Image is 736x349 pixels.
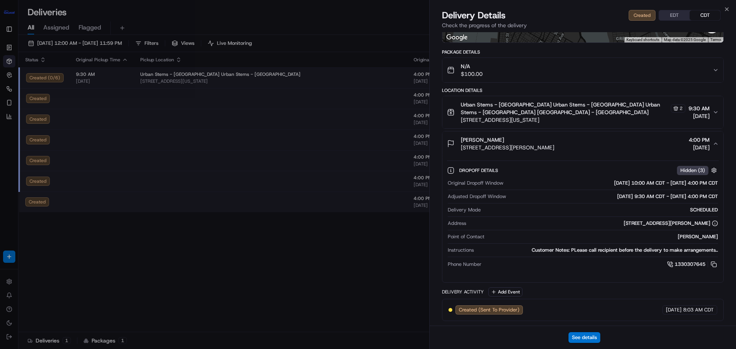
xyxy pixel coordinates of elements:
img: Nash [8,8,23,23]
a: 1330307645 [667,260,718,269]
span: [STREET_ADDRESS][US_STATE] [461,116,685,124]
span: N/A [461,62,483,70]
div: Package Details [442,49,724,55]
div: [PERSON_NAME][STREET_ADDRESS][PERSON_NAME]4:00 PM[DATE] [442,156,723,282]
span: Phone Number [448,261,481,268]
span: • [64,139,66,146]
p: Check the progress of the delivery [442,21,724,29]
span: [DATE] [689,144,710,151]
span: Dropoff Details [459,167,499,174]
p: Welcome 👋 [8,31,140,43]
div: Location Details [442,87,724,93]
span: 1330307645 [675,261,705,268]
span: [PERSON_NAME] [461,136,504,144]
span: • [64,119,66,125]
span: [DATE] [68,139,84,146]
button: Keyboard shortcuts [626,37,659,43]
img: 1736555255976-a54dd68f-1ca7-489b-9aae-adbdc363a1c4 [15,119,21,125]
div: [PERSON_NAME] [488,233,718,240]
a: 💻API Documentation [62,168,126,182]
a: 📗Knowledge Base [5,168,62,182]
img: Google [444,33,470,43]
div: [STREET_ADDRESS][PERSON_NAME] [624,220,718,227]
div: We're available if you need us! [34,81,105,87]
button: EDT [659,10,690,20]
span: Pylon [76,190,93,196]
div: Start new chat [34,73,126,81]
span: Hidden ( 3 ) [680,167,705,174]
span: Point of Contact [448,233,485,240]
img: 1736555255976-a54dd68f-1ca7-489b-9aae-adbdc363a1c4 [8,73,21,87]
div: [DATE] 9:30 AM CDT - [DATE] 4:00 PM CDT [509,193,718,200]
span: 2 [680,105,683,111]
span: [STREET_ADDRESS][PERSON_NAME] [461,144,554,151]
span: Address [448,220,466,227]
span: [DATE] [68,119,84,125]
div: 💻 [65,172,71,178]
span: Original Dropoff Window [448,180,503,187]
button: Hidden (3) [677,165,719,175]
span: API Documentation [72,171,123,179]
span: Delivery Details [442,9,506,21]
button: Start new chat [130,75,140,85]
div: Past conversations [8,100,51,106]
span: [PERSON_NAME] [24,139,62,146]
a: Terms (opens in new tab) [710,38,721,42]
button: [PERSON_NAME][STREET_ADDRESS][PERSON_NAME]4:00 PM[DATE] [442,131,723,156]
button: Add Event [488,287,522,297]
span: [DATE] [688,112,710,120]
button: CDT [690,10,720,20]
span: Urban Stems - [GEOGRAPHIC_DATA] Urban Stems - [GEOGRAPHIC_DATA] Urban Stems - [GEOGRAPHIC_DATA] [... [461,101,669,116]
span: Knowledge Base [15,171,59,179]
span: Created (Sent To Provider) [459,306,519,313]
button: See details [568,332,600,343]
span: [DATE] [666,306,682,313]
a: Open this area in Google Maps (opens a new window) [444,33,470,43]
span: Delivery Mode [448,206,481,213]
span: Adjusted Dropoff Window [448,193,506,200]
div: 📗 [8,172,14,178]
div: [DATE] 10:00 AM CDT - [DATE] 4:00 PM CDT [506,180,718,187]
span: Map data ©2025 Google [664,38,706,42]
span: Instructions [448,247,474,254]
span: $100.00 [461,70,483,78]
button: N/A$100.00 [442,58,723,82]
span: 4:00 PM [689,136,710,144]
span: [PERSON_NAME] [24,119,62,125]
span: 9:30 AM [688,105,710,112]
img: Brigitte Vinadas [8,111,20,124]
div: Customer Notes: PLease call recipient before the delivery to make arrangements.. [477,247,718,254]
img: 8016278978528_b943e370aa5ada12b00a_72.png [16,73,30,87]
input: Got a question? Start typing here... [20,49,138,57]
button: See all [119,98,140,107]
div: SCHEDULED [484,206,718,213]
div: Delivery Activity [442,289,484,295]
a: Powered byPylon [54,190,93,196]
button: Urban Stems - [GEOGRAPHIC_DATA] Urban Stems - [GEOGRAPHIC_DATA] Urban Stems - [GEOGRAPHIC_DATA] [... [442,96,723,128]
img: Mithun Menezes [8,132,20,144]
span: 8:03 AM CDT [683,306,714,313]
